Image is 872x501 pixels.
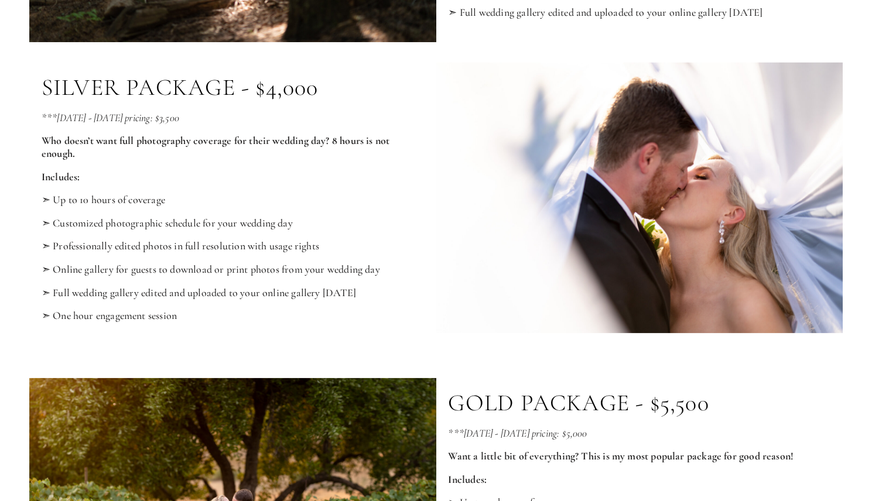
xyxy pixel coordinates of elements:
p: ➣ Full wedding gallery edited and uploaded to your online gallery [DATE] [448,6,830,19]
p: Gold Package - $5,500 [448,389,709,417]
em: ***[DATE] - [DATE] pricing: $3,500 [42,111,179,124]
p: ➣ Full wedding gallery edited and uploaded to your online gallery [DATE] [42,287,424,300]
p: ➣ Up to 10 hours of coverage [42,194,424,207]
strong: Includes: [448,473,487,486]
strong: 8 hours is not enough. [42,134,392,160]
strong: Want a little bit of everything? This is my most popular package for good reason! [448,449,794,462]
p: ➣ Customized photographic schedule for your wedding day [42,217,424,230]
strong: Who doesn’t want full photography coverage for their wedding day? [42,134,330,147]
strong: Includes: [42,170,80,183]
em: ***[DATE] - [DATE] pricing: $5,000 [448,427,587,440]
p: ➣ Online gallery for guests to download or print photos from your wedding day [42,263,424,276]
p: ➣ Professionally edited photos in full resolution with usage rights [42,240,424,253]
p: Silver package - $4,000 [42,73,319,101]
p: ➣ One hour engagement session [42,310,424,322]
